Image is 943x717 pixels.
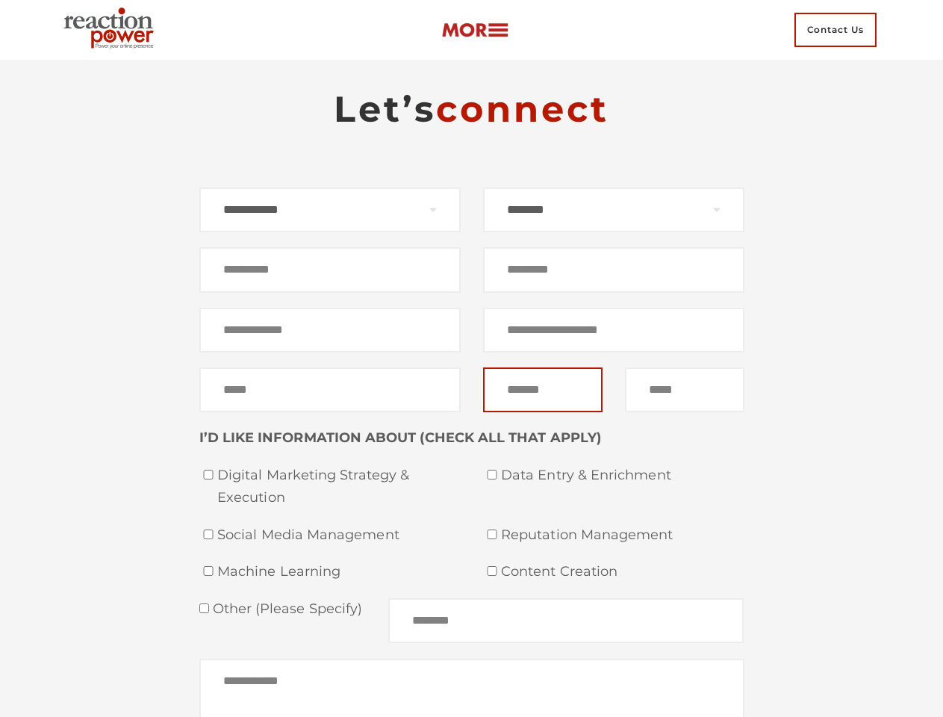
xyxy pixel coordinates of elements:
[501,524,744,547] span: Reputation Management
[217,524,461,547] span: Social Media Management
[57,3,166,57] img: Executive Branding | Personal Branding Agency
[217,561,461,583] span: Machine Learning
[199,87,744,131] h2: Let’s
[794,13,877,47] span: Contact Us
[199,429,602,446] strong: I’D LIKE INFORMATION ABOUT (CHECK ALL THAT APPLY)
[209,600,363,617] span: Other (please specify)
[441,22,508,39] img: more-btn.png
[217,465,461,509] span: Digital Marketing Strategy & Execution
[436,87,609,131] span: connect
[501,465,744,487] span: Data Entry & Enrichment
[501,561,744,583] span: Content Creation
